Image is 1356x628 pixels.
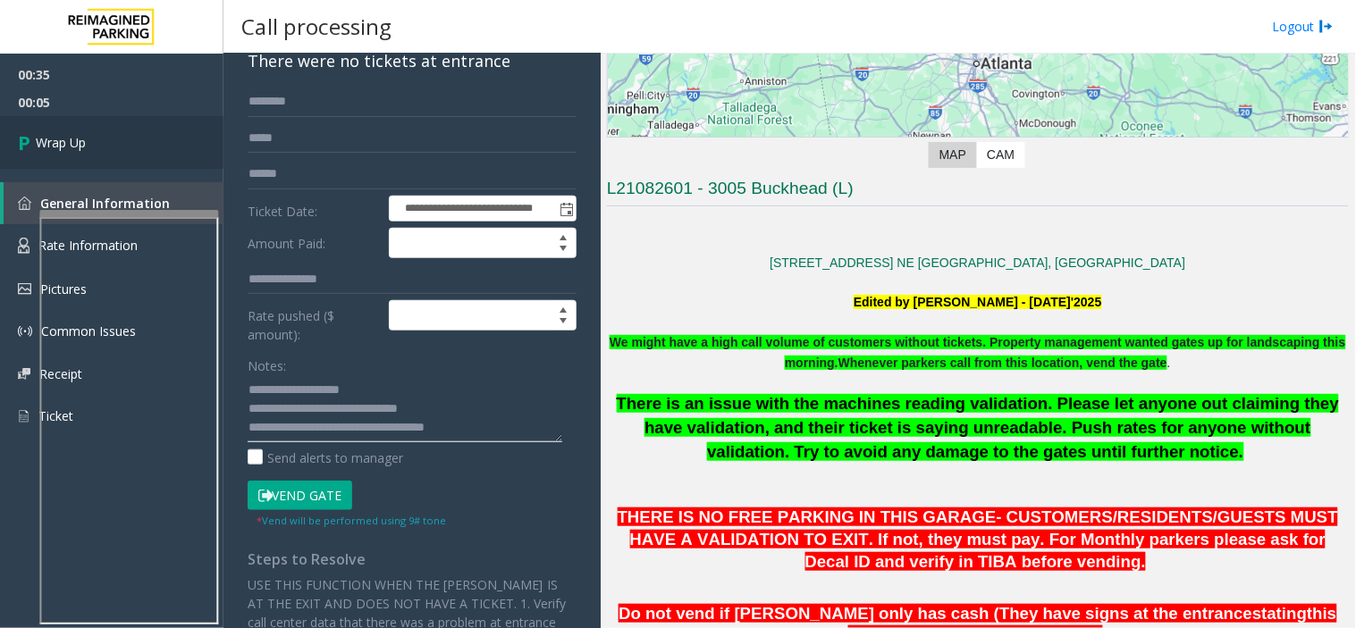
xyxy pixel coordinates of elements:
a: General Information [4,182,223,224]
b: Whenever parkers call from this location, vend the gate [838,356,1167,370]
span: Decrease value [551,315,576,330]
label: Notes: [248,350,286,375]
label: Amount Paid: [243,228,384,258]
h3: Call processing [232,4,400,48]
label: Rate pushed ($ amount): [243,300,384,344]
label: Map [929,142,977,168]
span: stating [1252,604,1307,623]
b: Edited by [PERSON_NAME] - [DATE]'2025 [854,295,1102,309]
img: 'icon' [18,368,30,380]
h4: Steps to Resolve [248,551,577,568]
span: There is an issue with the machines reading validation. Please let anyone out claiming they have ... [617,394,1340,460]
label: Send alerts to manager [248,448,403,467]
span: Toggle popup [556,197,576,222]
span: THERE IS NO FREE PARKING IN THIS GARAGE- CUSTOMERS/RESIDENTS/GUESTS MUST HAVE A VALIDATION TO EXI... [618,507,1338,571]
span: Decrease value [551,243,576,257]
img: 'icon' [18,408,29,424]
span: Do not vend if [PERSON_NAME] only has cash (They have signs at the entrance [619,604,1252,623]
span: . [838,356,1171,370]
span: Increase value [551,229,576,243]
img: 'icon' [18,238,29,254]
h3: L21082601 - 3005 Buckhead (L) [607,177,1349,206]
span: Rate Information [38,237,138,254]
small: Vend will be performed using 9# tone [257,514,446,527]
span: Increase value [551,301,576,315]
span: General Information [40,195,170,212]
img: 'icon' [18,324,32,339]
img: 'icon' [18,283,31,295]
label: Ticket Date: [243,196,384,222]
span: Ticket [38,407,73,424]
label: CAM [976,142,1025,168]
a: Logout [1273,17,1334,36]
img: logout [1319,17,1334,36]
a: [STREET_ADDRESS] NE [GEOGRAPHIC_DATA], [GEOGRAPHIC_DATA] [771,255,1186,270]
span: Wrap Up [36,133,86,152]
button: Vend Gate [248,481,352,511]
span: We might have a high call volume of customers without tickets. Property management wanted gates u... [610,335,1346,369]
div: There were no tickets at entrance [248,49,577,73]
img: 'icon' [18,197,31,210]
